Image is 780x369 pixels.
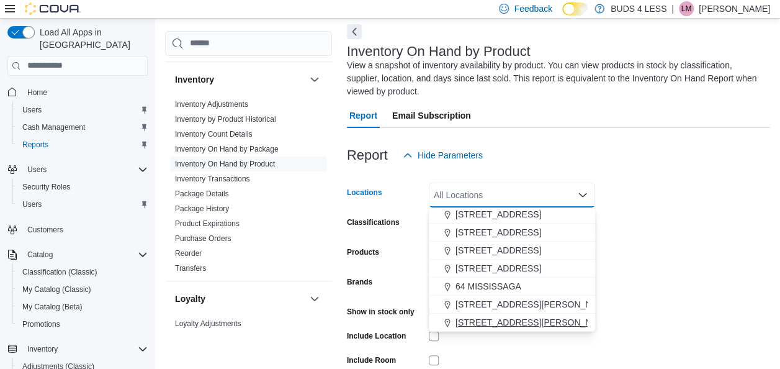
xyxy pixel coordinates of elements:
span: Home [27,88,47,98]
button: Loyalty [307,291,322,306]
label: Classifications [347,217,400,227]
button: Inventory [22,342,63,357]
span: Catalog [27,250,53,260]
a: Classification (Classic) [17,265,102,280]
a: Inventory Count Details [175,130,253,139]
span: Customers [22,222,148,237]
span: Promotions [22,319,60,329]
button: Catalog [2,246,153,263]
span: Package Details [175,189,229,199]
a: My Catalog (Classic) [17,282,96,297]
a: Users [17,197,47,212]
button: Users [2,161,153,178]
button: Catalog [22,247,58,262]
span: LM [681,1,692,16]
span: My Catalog (Beta) [22,302,83,312]
button: [STREET_ADDRESS] [429,224,595,242]
span: Inventory by Product Historical [175,114,276,124]
button: Users [12,101,153,119]
span: [STREET_ADDRESS] [455,244,541,257]
a: Purchase Orders [175,234,231,243]
a: Inventory On Hand by Product [175,160,275,168]
span: Package History [175,204,229,214]
span: Report [349,103,377,128]
a: Security Roles [17,180,75,194]
span: Email Subscription [392,103,471,128]
button: My Catalog (Beta) [12,298,153,316]
span: Inventory On Hand by Product [175,159,275,169]
span: Users [22,105,42,115]
span: Inventory [27,344,58,354]
a: Loyalty Adjustments [175,319,241,328]
button: Inventory [2,340,153,358]
span: Loyalty Adjustments [175,319,241,329]
span: Product Expirations [175,219,240,229]
a: Home [22,85,52,100]
button: [STREET_ADDRESS][PERSON_NAME] [429,314,595,332]
label: Products [347,247,379,257]
span: [STREET_ADDRESS] [455,208,541,221]
img: Cova [25,2,81,15]
span: [STREET_ADDRESS][PERSON_NAME] [455,316,613,329]
button: Promotions [12,316,153,333]
a: My Catalog (Beta) [17,299,87,314]
span: Users [17,197,148,212]
a: Reorder [175,249,202,258]
span: Home [22,84,148,100]
button: Users [12,196,153,213]
a: Users [17,102,47,117]
span: Users [22,199,42,209]
span: [STREET_ADDRESS] [455,226,541,239]
span: Users [27,165,47,175]
a: Inventory Transactions [175,175,250,183]
a: Cash Management [17,120,90,135]
span: Customers [27,225,63,235]
p: | [671,1,674,16]
button: [STREET_ADDRESS] [429,206,595,224]
span: Inventory [22,342,148,357]
button: Security Roles [12,178,153,196]
span: Security Roles [17,180,148,194]
button: Close list of options [578,190,588,200]
div: Loyalty [165,316,332,351]
h3: Inventory On Hand by Product [347,44,531,59]
label: Include Room [347,355,396,365]
span: My Catalog (Classic) [22,285,91,294]
span: Inventory On Hand by Package [175,144,279,154]
a: Package Details [175,189,229,198]
div: Choose from the following options [429,188,595,332]
button: [STREET_ADDRESS] [429,242,595,260]
a: Product Expirations [175,219,240,228]
label: Show in stock only [347,307,415,317]
h3: Loyalty [175,293,205,305]
p: [PERSON_NAME] [699,1,770,16]
span: Users [17,102,148,117]
span: Classification (Classic) [17,265,148,280]
span: Cash Management [22,122,85,132]
span: My Catalog (Classic) [17,282,148,297]
span: Transfers [175,263,206,273]
h3: Inventory [175,73,214,86]
span: Reports [17,137,148,152]
button: Reports [12,136,153,153]
button: Inventory [175,73,305,86]
span: My Catalog (Beta) [17,299,148,314]
label: Brands [347,277,372,287]
a: Inventory by Product Historical [175,115,276,124]
button: Loyalty [175,293,305,305]
button: Cash Management [12,119,153,136]
span: Reorder [175,248,202,258]
p: BUDS 4 LESS [611,1,666,16]
span: Cash Management [17,120,148,135]
span: 64 MISSISSAGA [455,280,521,293]
button: Home [2,83,153,101]
a: Promotions [17,317,65,332]
div: Lauren Mallett [679,1,694,16]
label: Include Location [347,331,406,341]
span: Hide Parameters [418,149,483,162]
label: Locations [347,188,382,198]
span: Classification (Classic) [22,267,97,277]
button: Classification (Classic) [12,263,153,281]
div: Inventory [165,97,332,281]
button: [STREET_ADDRESS][PERSON_NAME] [429,296,595,314]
